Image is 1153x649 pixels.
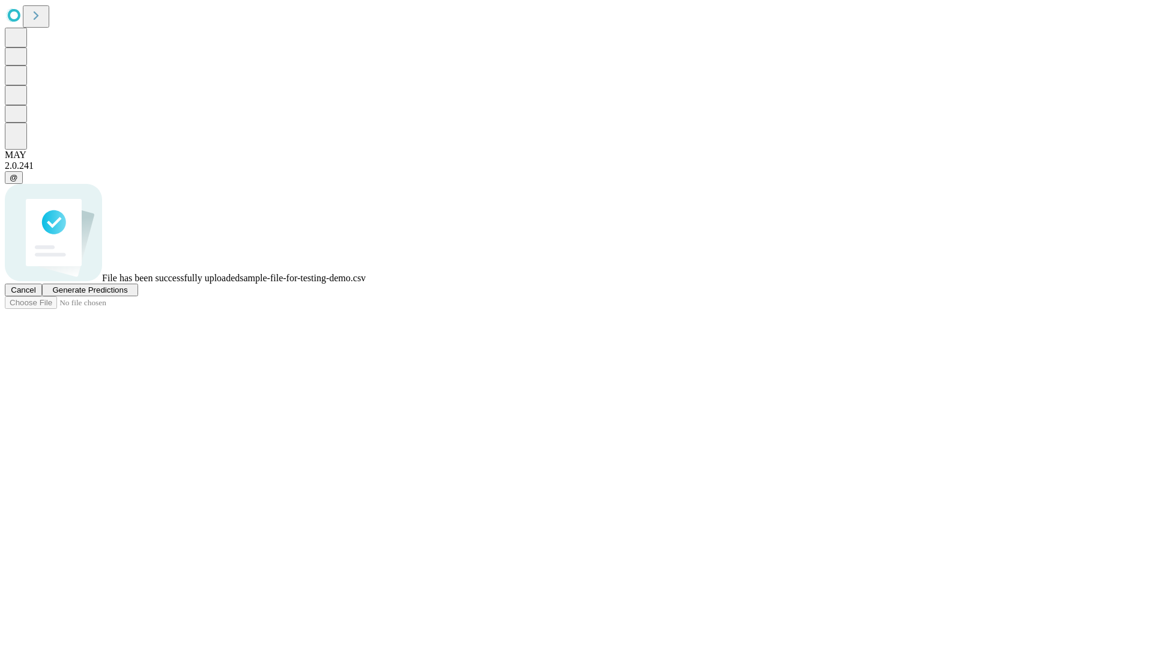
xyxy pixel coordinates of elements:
span: File has been successfully uploaded [102,273,240,283]
button: Cancel [5,284,42,296]
span: Generate Predictions [52,285,127,294]
span: @ [10,173,18,182]
div: 2.0.241 [5,160,1148,171]
div: MAY [5,150,1148,160]
button: Generate Predictions [42,284,138,296]
span: Cancel [11,285,36,294]
button: @ [5,171,23,184]
span: sample-file-for-testing-demo.csv [240,273,366,283]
